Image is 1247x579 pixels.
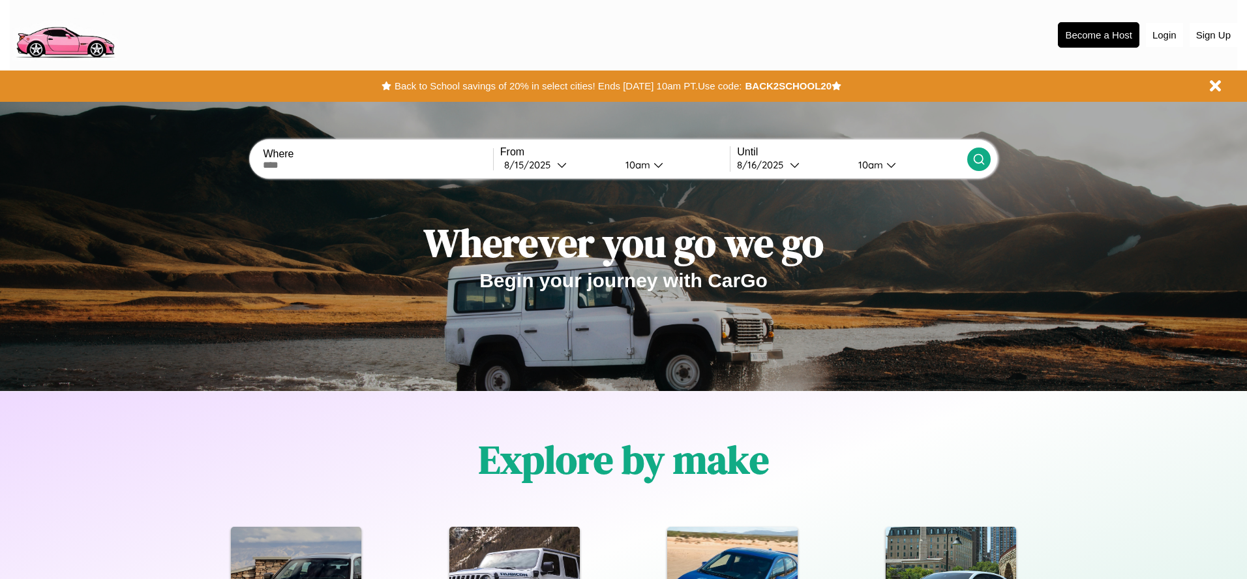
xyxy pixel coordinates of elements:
div: 8 / 16 / 2025 [737,159,790,171]
button: Login [1146,23,1183,47]
img: logo [10,7,120,61]
button: Become a Host [1058,22,1139,48]
button: 8/15/2025 [500,158,615,172]
div: 10am [619,159,654,171]
div: 8 / 15 / 2025 [504,159,557,171]
h1: Explore by make [479,433,769,486]
b: BACK2SCHOOL20 [745,80,832,91]
button: Back to School savings of 20% in select cities! Ends [DATE] 10am PT.Use code: [391,77,745,95]
label: From [500,146,730,158]
label: Until [737,146,967,158]
div: 10am [852,159,886,171]
button: Sign Up [1190,23,1237,47]
button: 10am [848,158,967,172]
label: Where [263,148,492,160]
button: 10am [615,158,730,172]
